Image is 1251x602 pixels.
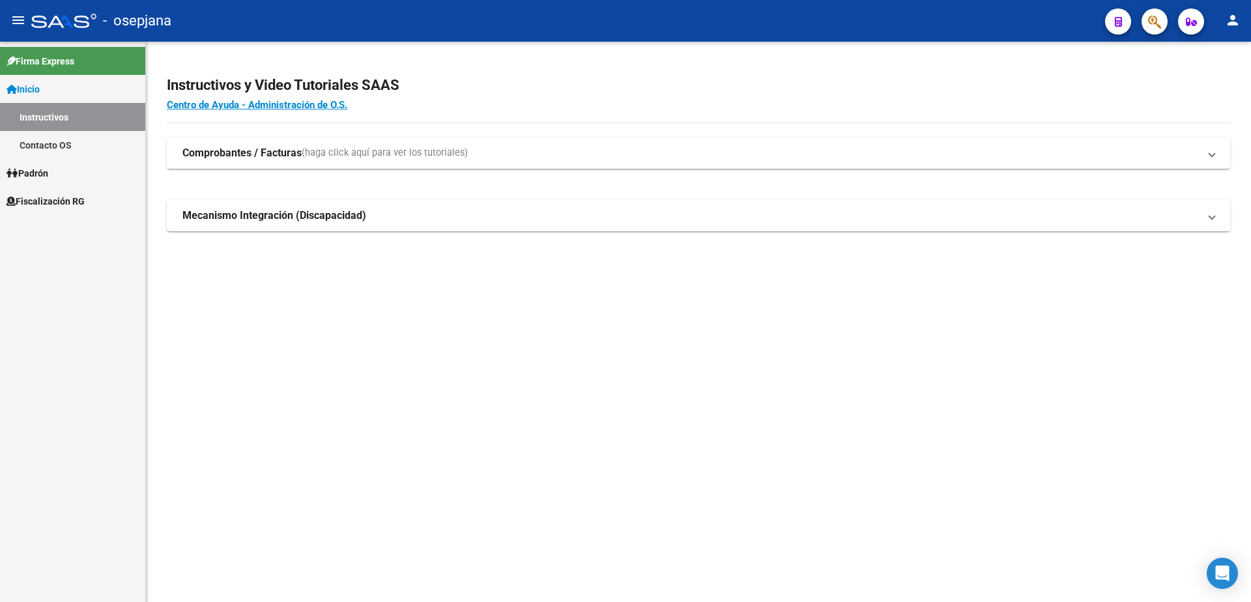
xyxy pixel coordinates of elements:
[167,73,1230,98] h2: Instructivos y Video Tutoriales SAAS
[1207,558,1238,589] div: Open Intercom Messenger
[167,99,347,111] a: Centro de Ayuda - Administración de O.S.
[7,82,40,96] span: Inicio
[302,146,468,160] span: (haga click aquí para ver los tutoriales)
[167,200,1230,231] mat-expansion-panel-header: Mecanismo Integración (Discapacidad)
[103,7,171,35] span: - osepjana
[182,208,366,223] strong: Mecanismo Integración (Discapacidad)
[7,194,85,208] span: Fiscalización RG
[1225,12,1241,28] mat-icon: person
[7,166,48,180] span: Padrón
[182,146,302,160] strong: Comprobantes / Facturas
[167,137,1230,169] mat-expansion-panel-header: Comprobantes / Facturas(haga click aquí para ver los tutoriales)
[10,12,26,28] mat-icon: menu
[7,54,74,68] span: Firma Express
